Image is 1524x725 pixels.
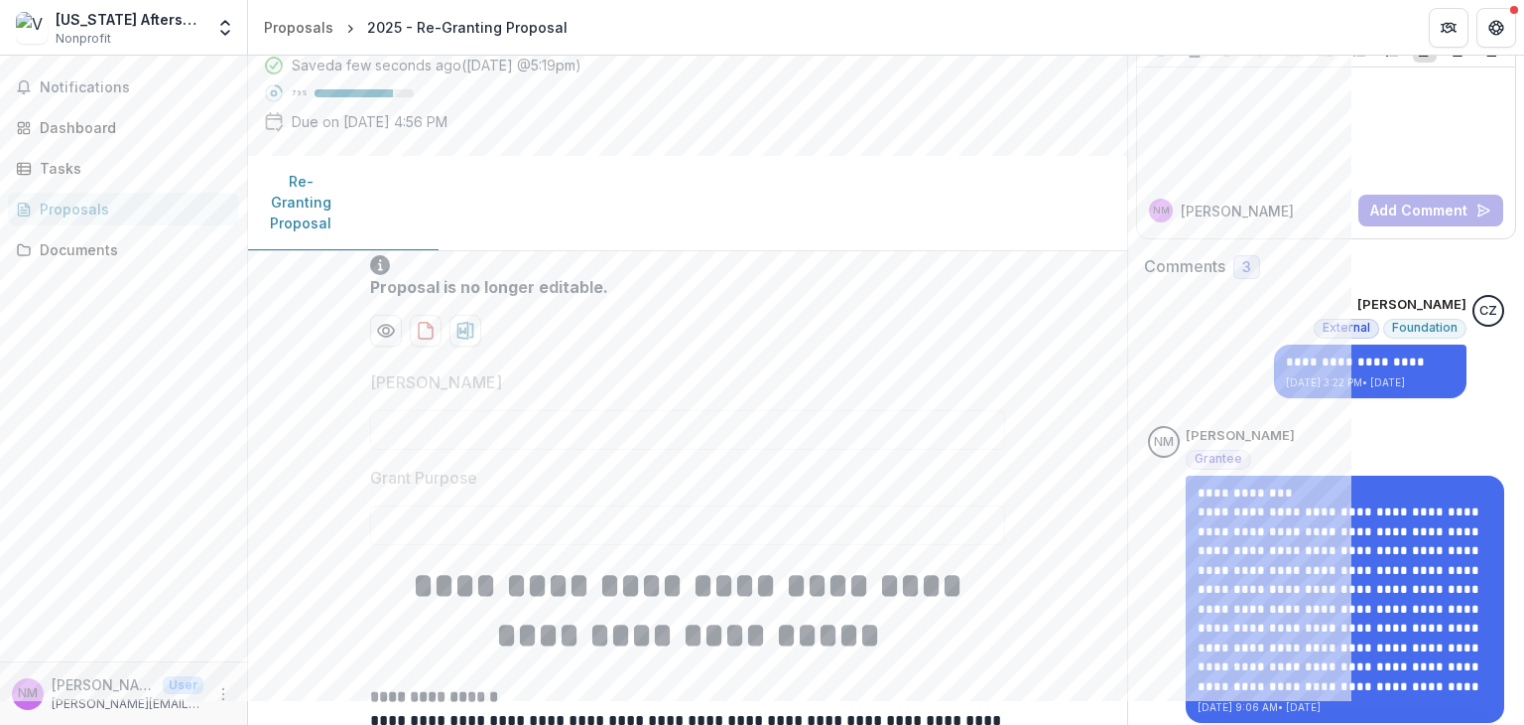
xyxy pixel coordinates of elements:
button: Get Help [1476,8,1516,48]
p: [PERSON_NAME] [52,674,155,695]
nav: breadcrumb [256,13,575,42]
div: Proposal is no longer editable. [370,275,997,299]
div: Saved a few seconds ago ( [DATE] @ 5:19pm ) [292,55,581,75]
p: [PERSON_NAME] [370,370,502,394]
p: [PERSON_NAME][EMAIL_ADDRESS][DOMAIN_NAME] [52,695,203,713]
p: [DATE] 9:06 AM • [DATE] [1198,700,1492,715]
p: User [163,676,203,694]
span: Notifications [40,79,231,96]
span: Foundation [1392,321,1458,335]
button: Preview ce7570b1-cb19-41f0-8f44-c492d081029f-0.pdf [370,315,402,347]
button: Add Comment [1358,195,1503,226]
p: [DATE] 3:22 PM • [DATE] [1286,375,1455,390]
button: download-proposal [410,315,442,347]
div: Proposals [264,17,333,38]
p: Re-Granting Proposal [264,171,337,233]
span: Grantee [1195,452,1242,466]
p: [PERSON_NAME] [1186,426,1295,446]
div: 2025 - Re-Granting Proposal [367,17,568,38]
p: [PERSON_NAME] [1181,201,1294,221]
div: Dashboard [40,117,223,138]
button: download-proposal [449,315,481,347]
p: Due on [DATE] 4:56 PM [292,111,447,132]
div: Nicole Miller [18,687,38,700]
div: Nicole Miller [1154,436,1174,449]
span: 3 [1242,259,1251,276]
div: Nicole Miller [1153,206,1170,216]
button: Partners [1429,8,1468,48]
div: [US_STATE] Afterschool [56,9,203,30]
p: Grant Purpose [370,466,477,490]
button: More [211,682,235,706]
div: Proposals [40,199,223,219]
button: Open entity switcher [211,8,239,48]
p: [PERSON_NAME] [1357,295,1466,315]
span: External [1323,321,1370,335]
div: Christine Zachai [1479,305,1497,318]
img: Vermont Afterschool [16,12,48,44]
span: Nonprofit [56,30,111,48]
h2: Comments [1144,257,1225,276]
p: 79 % [292,86,307,100]
div: Documents [40,239,223,260]
div: Tasks [40,158,223,179]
